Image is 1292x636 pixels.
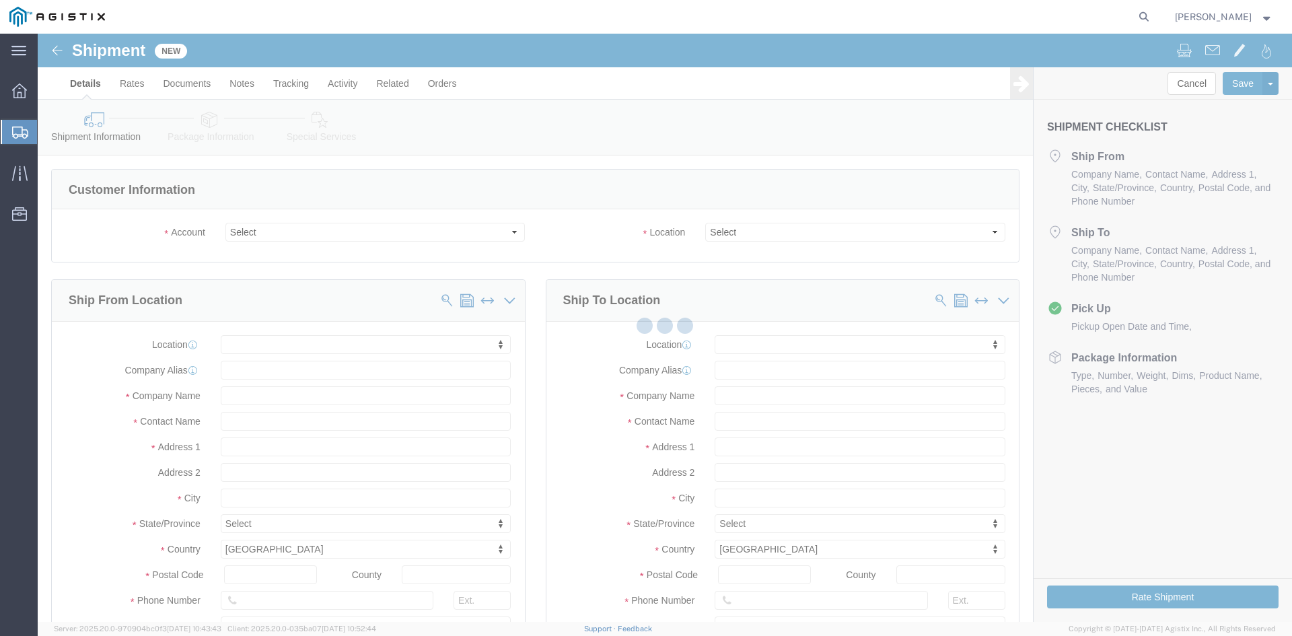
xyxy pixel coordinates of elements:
[584,625,618,633] a: Support
[9,7,105,27] img: logo
[54,625,221,633] span: Server: 2025.20.0-970904bc0f3
[618,625,652,633] a: Feedback
[227,625,376,633] span: Client: 2025.20.0-035ba07
[322,625,376,633] span: [DATE] 10:52:44
[167,625,221,633] span: [DATE] 10:43:43
[1174,9,1274,25] button: [PERSON_NAME]
[1069,623,1276,635] span: Copyright © [DATE]-[DATE] Agistix Inc., All Rights Reserved
[1175,9,1252,24] span: Chris Catarino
